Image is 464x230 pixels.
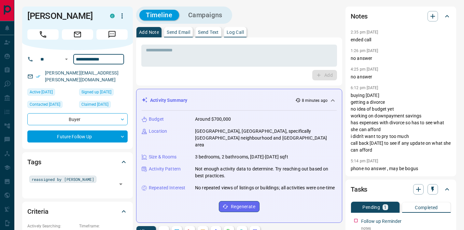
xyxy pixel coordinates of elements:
[149,128,167,135] p: Location
[30,89,53,95] span: Active [DATE]
[110,14,115,18] div: condos.ca
[63,55,70,63] button: Open
[79,223,128,229] p: Timeframe:
[351,182,451,197] div: Tasks
[150,97,187,104] p: Activity Summary
[227,30,244,34] p: Log Call
[79,101,128,110] div: Tue Nov 12 2024
[195,154,288,160] p: 3 bedrooms, 2 bathrooms, [DATE]-[DATE] sqft
[195,116,231,123] p: Around $700,000
[415,205,438,210] p: Completed
[351,86,378,90] p: 6:12 pm [DATE]
[27,29,59,40] span: Call
[32,176,94,183] span: reassigned by [PERSON_NAME]
[351,74,451,80] p: no answer
[45,70,119,82] a: [PERSON_NAME][EMAIL_ADDRESS][PERSON_NAME][DOMAIN_NAME]
[361,218,401,225] p: Follow up Reminder
[149,184,185,191] p: Repeated Interest
[195,184,335,191] p: No repeated views of listings or buildings; all activities were one-time
[149,116,164,123] p: Budget
[139,10,179,20] button: Timeline
[351,165,451,172] p: phone no answer , may be bogus
[362,205,380,210] p: Pending
[351,159,378,163] p: 5:14 pm [DATE]
[27,223,76,229] p: Actively Searching:
[27,204,128,219] div: Criteria
[27,154,128,170] div: Tags
[182,10,229,20] button: Campaigns
[27,101,76,110] div: Fri Oct 08 2021
[36,74,40,79] svg: Email Verified
[219,201,260,212] button: Regenerate
[27,157,41,167] h2: Tags
[62,29,93,40] span: Email
[149,154,177,160] p: Size & Rooms
[351,30,378,34] p: 2:35 pm [DATE]
[27,11,100,21] h1: [PERSON_NAME]
[96,29,128,40] span: Message
[351,55,451,62] p: no answer
[351,8,451,24] div: Notes
[384,205,387,210] p: 1
[167,30,190,34] p: Send Email
[149,166,181,172] p: Activity Pattern
[27,88,76,98] div: Thu Apr 24 2025
[139,30,159,34] p: Add Note
[81,89,111,95] span: Signed up [DATE]
[27,206,49,217] h2: Criteria
[27,130,128,142] div: Future Follow Up
[351,11,368,21] h2: Notes
[79,88,128,98] div: Thu Mar 26 2020
[351,184,367,195] h2: Tasks
[142,94,337,106] div: Activity Summary8 minutes ago
[351,67,378,72] p: 4:25 pm [DATE]
[81,101,108,108] span: Claimed [DATE]
[116,180,125,189] button: Open
[198,30,219,34] p: Send Text
[351,92,451,154] p: buying [DATE] getting a divorce no idea of budget yet working on downpayment savings has expenses...
[195,128,337,148] p: [GEOGRAPHIC_DATA], [GEOGRAPHIC_DATA], specifically [GEOGRAPHIC_DATA] neighbourhood and [GEOGRAPHI...
[195,166,337,179] p: Not enough activity data to determine. Try reaching out based on best practices.
[351,48,378,53] p: 1:26 pm [DATE]
[351,36,451,43] p: ended call
[302,98,328,103] p: 8 minutes ago
[27,113,128,125] div: Buyer
[30,101,60,108] span: Contacted [DATE]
